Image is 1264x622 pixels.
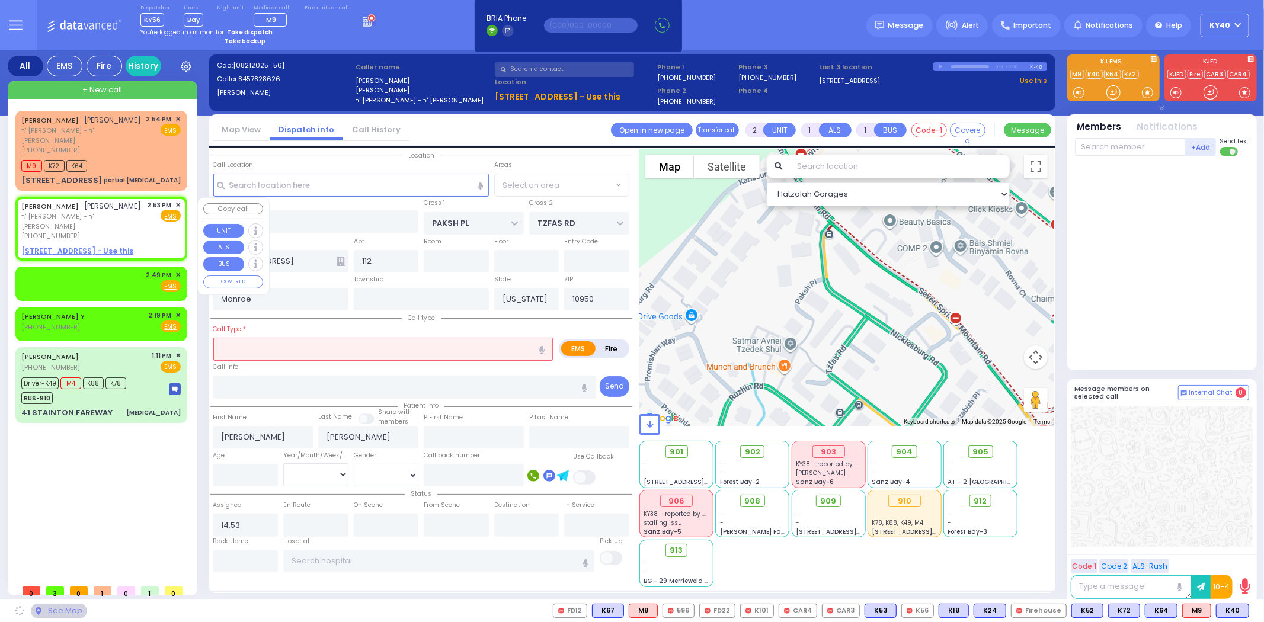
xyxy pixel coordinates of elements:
[720,469,724,477] span: -
[1178,385,1249,400] button: Internal Chat 0
[1086,20,1133,31] span: Notifications
[564,501,594,510] label: In Service
[225,37,265,46] strong: Take backup
[644,518,683,527] span: stalling issu
[720,509,724,518] span: -
[141,586,159,595] span: 1
[705,608,711,614] img: red-radio-icon.svg
[266,15,276,24] span: M9
[21,126,142,145] span: ר' [PERSON_NAME] - ר' [PERSON_NAME]
[1167,70,1186,79] a: KJFD
[819,123,852,137] button: ALS
[1016,608,1022,614] img: red-radio-icon.svg
[600,376,629,397] button: Send
[827,608,833,614] img: red-radio-icon.svg
[184,5,203,12] label: Lines
[1145,604,1177,618] div: K64
[872,527,984,536] span: [STREET_ADDRESS][PERSON_NAME]
[738,73,797,82] label: [PHONE_NUMBER]
[169,383,181,395] img: message-box.svg
[1137,120,1198,134] button: Notifications
[175,351,181,361] span: ✕
[105,377,126,389] span: K78
[149,311,172,320] span: 2:19 PM
[8,56,43,76] div: All
[46,586,64,595] span: 3
[872,518,923,527] span: K78, K88, K49, M4
[1024,388,1048,412] button: Drag Pegman onto the map to open Street View
[1210,20,1231,31] span: KY40
[424,413,463,422] label: P First Name
[1108,604,1140,618] div: BLS
[1020,76,1047,86] a: Use this
[720,477,760,486] span: Forest Bay-2
[1181,390,1187,396] img: comment-alt.png
[720,460,724,469] span: -
[1131,559,1169,573] button: ALS-Rush
[1024,155,1048,178] button: Toggle fullscreen view
[203,203,263,214] button: Copy call
[21,322,80,332] span: [PHONE_NUMBER]
[865,604,897,618] div: BLS
[213,325,247,334] label: Call Type *
[398,401,444,410] span: Patient info
[343,124,409,135] a: Call History
[148,201,172,210] span: 2:53 PM
[696,123,739,137] button: Transfer call
[21,377,59,389] span: Driver-K49
[962,20,979,31] span: Alert
[1227,70,1250,79] a: CAR4
[948,509,952,518] span: -
[126,408,181,417] div: [MEDICAL_DATA]
[1216,604,1249,618] div: K40
[117,586,135,595] span: 0
[283,550,594,572] input: Search hospital
[974,604,1006,618] div: K24
[175,310,181,320] span: ✕
[356,95,491,105] label: ר' [PERSON_NAME] - ר' [PERSON_NAME]
[21,145,80,155] span: [PHONE_NUMBER]
[644,527,682,536] span: Sanz Bay-5
[146,271,172,280] span: 2:49 PM
[1104,70,1121,79] a: K64
[564,237,598,246] label: Entry Code
[23,586,40,595] span: 0
[974,495,987,507] span: 912
[948,477,1036,486] span: AT - 2 [GEOGRAPHIC_DATA]
[424,501,460,510] label: From Scene
[354,501,383,510] label: On Scene
[494,237,508,246] label: Floor
[629,604,658,618] div: M8
[1013,20,1051,31] span: Important
[629,604,658,618] div: ALS KJ
[1182,604,1211,618] div: M9
[948,527,988,536] span: Forest Bay-3
[948,518,952,527] span: -
[948,469,952,477] span: -
[165,212,177,221] u: EMS
[740,604,774,618] div: K101
[745,446,760,458] span: 902
[283,451,348,460] div: Year/Month/Week/Day
[888,495,921,508] div: 910
[424,198,445,208] label: Cross 1
[161,361,181,373] span: EMS
[424,237,441,246] label: Room
[305,5,349,12] label: Fire units on call
[233,60,284,70] span: [08212025_56]
[213,174,489,196] input: Search location here
[796,527,908,536] span: [STREET_ADDRESS][PERSON_NAME]
[668,608,674,614] img: red-radio-icon.svg
[21,392,53,404] span: BUS-910
[796,509,799,518] span: -
[720,527,790,536] span: [PERSON_NAME] Farm
[907,608,913,614] img: red-radio-icon.svg
[592,604,624,618] div: BLS
[595,341,628,356] label: Fire
[745,608,751,614] img: red-radio-icon.svg
[592,604,624,618] div: K67
[146,115,172,124] span: 2:54 PM
[1189,389,1233,397] span: Internal Chat
[175,270,181,280] span: ✕
[694,155,760,178] button: Show satellite imagery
